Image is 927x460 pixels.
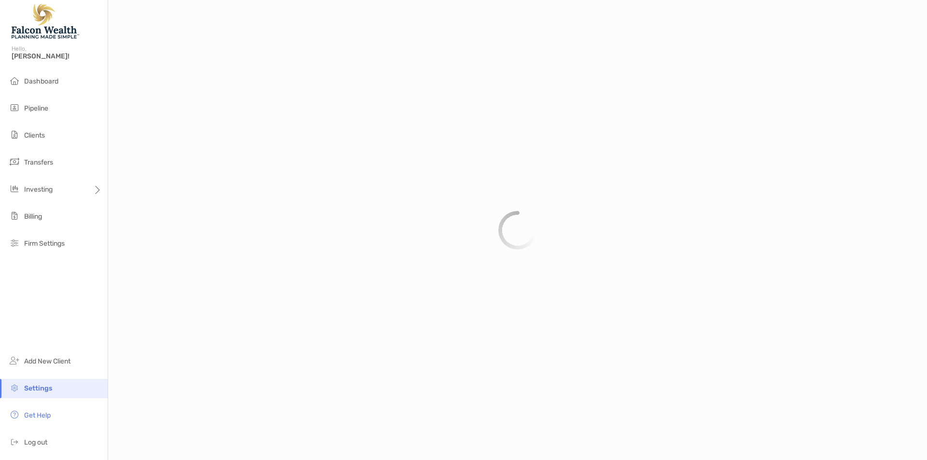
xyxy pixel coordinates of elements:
img: settings icon [9,382,20,393]
span: Get Help [24,411,51,419]
span: Settings [24,384,52,392]
span: [PERSON_NAME]! [12,52,102,60]
img: pipeline icon [9,102,20,113]
img: clients icon [9,129,20,140]
span: Firm Settings [24,239,65,248]
img: dashboard icon [9,75,20,86]
span: Pipeline [24,104,48,112]
span: Dashboard [24,77,58,85]
img: billing icon [9,210,20,222]
img: transfers icon [9,156,20,167]
span: Add New Client [24,357,70,365]
img: get-help icon [9,409,20,420]
span: Clients [24,131,45,139]
span: Billing [24,212,42,221]
span: Investing [24,185,53,194]
span: Transfers [24,158,53,167]
span: Log out [24,438,47,446]
img: add_new_client icon [9,355,20,366]
img: Falcon Wealth Planning Logo [12,4,79,39]
img: firm-settings icon [9,237,20,249]
img: investing icon [9,183,20,195]
img: logout icon [9,436,20,447]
